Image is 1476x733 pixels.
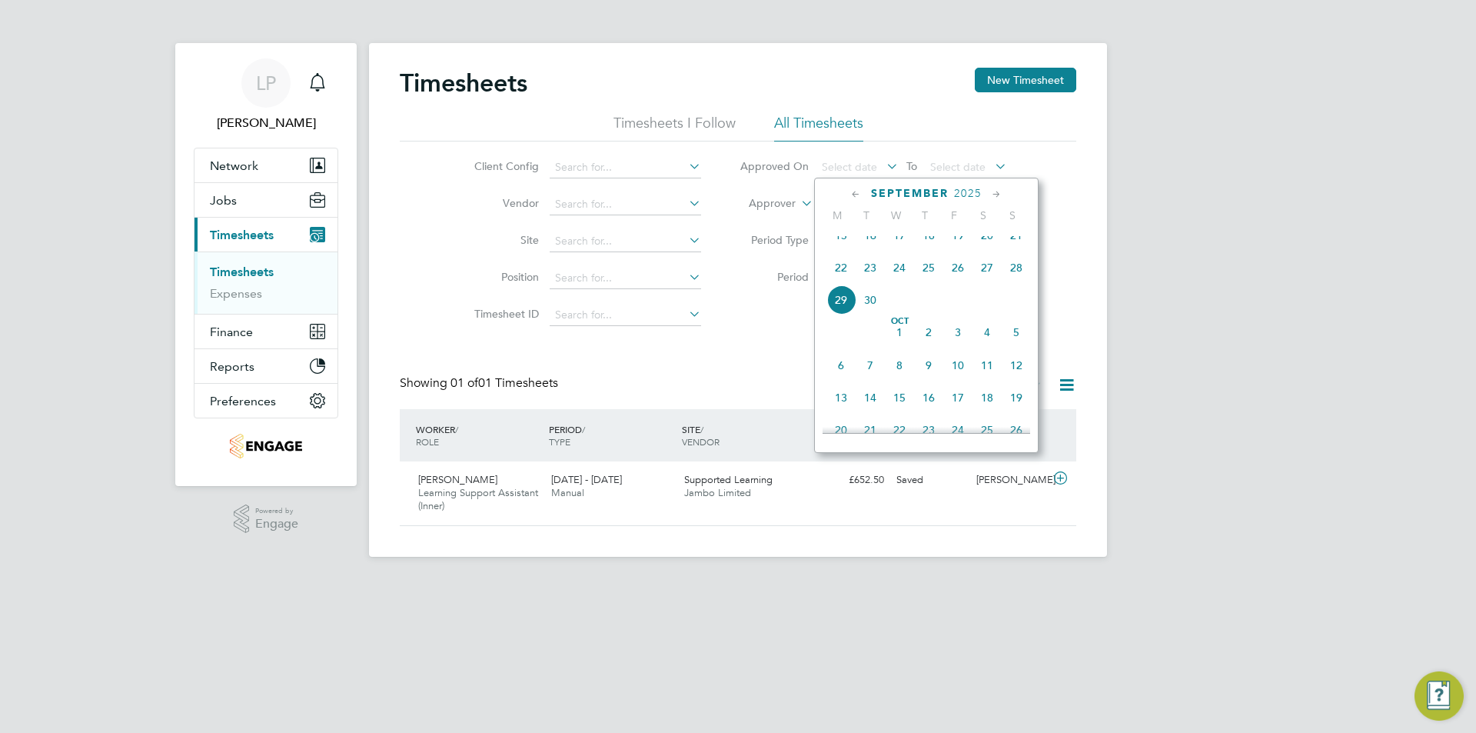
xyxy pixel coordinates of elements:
div: Timesheets [194,252,337,314]
span: Supported Learning [684,473,773,486]
span: 8 [885,351,914,380]
span: 21 [1002,221,1031,250]
span: Engage [255,518,298,531]
span: September [871,187,949,200]
span: 18 [972,383,1002,412]
span: 22 [885,415,914,445]
span: 9 [914,351,943,380]
input: Search for... [550,231,701,252]
span: Jambo Limited [684,486,751,499]
span: Preferences [210,394,276,408]
span: 26 [1002,415,1031,445]
button: Engage Resource Center [1414,671,1464,721]
span: 25 [914,253,943,282]
span: 11 [972,351,1002,380]
input: Search for... [550,194,701,215]
label: Position [470,270,539,284]
span: M [823,208,852,222]
label: Saved [986,378,1042,393]
span: 28 [1002,253,1031,282]
span: 25 [972,415,1002,445]
span: 24 [943,415,972,445]
div: SITE [678,415,811,455]
span: 6 [826,351,856,380]
span: 7 [856,351,885,380]
span: S [998,208,1027,222]
li: Timesheets I Follow [613,114,736,142]
span: 21 [856,415,885,445]
span: 16 [914,383,943,412]
a: LP[PERSON_NAME] [194,58,338,132]
span: 15 [885,383,914,412]
span: 30 [856,285,885,315]
span: W [881,208,910,222]
span: 2025 [954,187,982,200]
div: [PERSON_NAME] [970,468,1050,493]
button: Finance [194,315,337,348]
span: 26 [943,253,972,282]
button: New Timesheet [975,68,1076,92]
a: Timesheets [210,265,274,279]
span: 4 [972,318,1002,347]
div: Showing [400,375,561,391]
label: Vendor [470,196,539,210]
span: 27 [972,253,1002,282]
div: £652.50 [810,468,890,493]
span: 19 [943,221,972,250]
span: 15 [826,221,856,250]
span: 20 [826,415,856,445]
div: WORKER [412,415,545,455]
span: [PERSON_NAME] [418,473,497,486]
span: 23 [914,415,943,445]
span: Learning Support Assistant (Inner) [418,486,538,512]
span: LP [256,73,276,93]
button: Preferences [194,384,337,418]
button: Timesheets [194,218,337,252]
button: Jobs [194,183,337,217]
span: S [969,208,998,222]
span: Network [210,158,258,173]
span: 24 [885,253,914,282]
span: 13 [826,383,856,412]
span: 17 [943,383,972,412]
span: Laura Parkinson [194,114,338,132]
span: 1 [885,318,914,347]
span: 16 [856,221,885,250]
span: T [852,208,881,222]
button: Reports [194,349,337,383]
a: Powered byEngage [234,505,299,534]
button: Network [194,148,337,182]
span: 5 [1002,318,1031,347]
li: All Timesheets [774,114,863,142]
span: ROLE [416,435,439,448]
label: Approver [726,196,796,212]
span: 10 [943,351,972,380]
div: Saved [890,468,970,493]
span: / [582,423,585,435]
nav: Main navigation [175,43,357,486]
span: TYPE [549,435,570,448]
label: Timesheet ID [470,307,539,321]
span: Powered by [255,505,298,518]
label: Site [470,233,539,247]
span: 18 [914,221,943,250]
span: [DATE] - [DATE] [551,473,622,486]
span: 3 [943,318,972,347]
h2: Timesheets [400,68,527,98]
span: Select date [822,160,877,174]
span: 17 [885,221,914,250]
span: 23 [856,253,885,282]
span: / [700,423,703,435]
label: Client Config [470,159,539,173]
span: 2 [914,318,943,347]
span: Oct [885,318,914,325]
label: Approved On [740,159,809,173]
span: T [910,208,939,222]
img: jambo-logo-retina.png [230,434,301,458]
span: Jobs [210,193,237,208]
input: Search for... [550,268,701,289]
label: Period [740,270,809,284]
span: 12 [1002,351,1031,380]
input: Search for... [550,157,701,178]
span: Timesheets [210,228,274,242]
